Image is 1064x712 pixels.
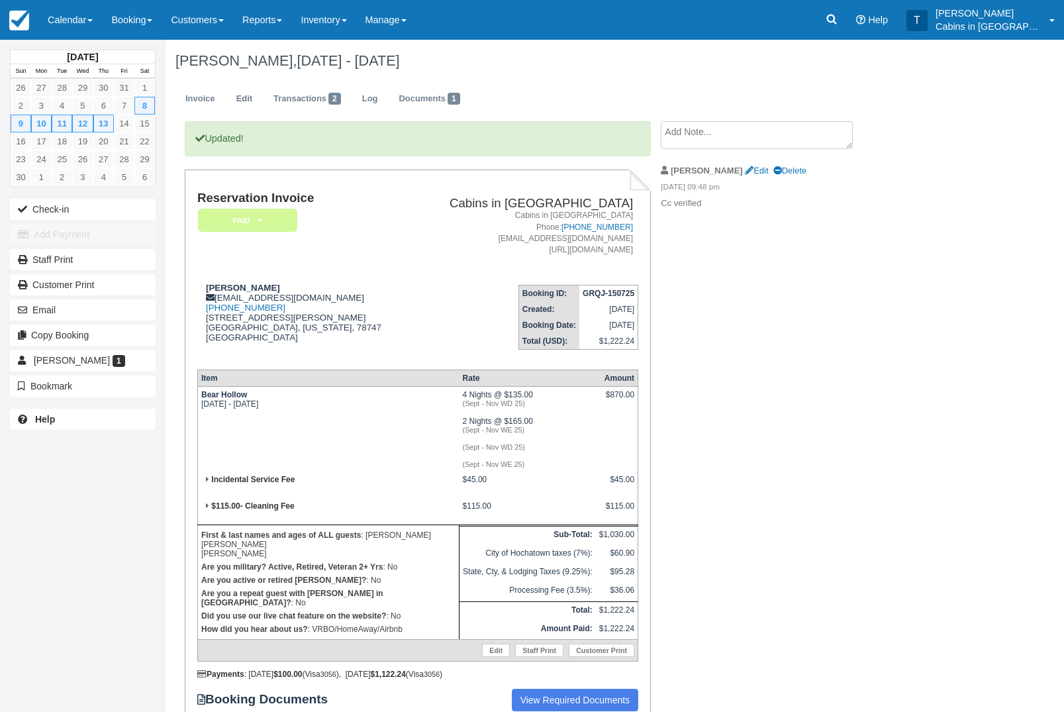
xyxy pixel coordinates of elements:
th: Total (USD): [518,333,579,350]
a: 1 [134,79,155,97]
strong: $1,122.24 [370,670,405,679]
a: Edit [482,644,510,657]
td: $45.00 [459,472,596,498]
a: View Required Documents [512,689,639,711]
a: 8 [134,97,155,115]
strong: GRQJ-150725 [583,289,634,298]
a: Documents1 [389,86,469,112]
p: Cabins in [GEOGRAPHIC_DATA] [936,20,1041,33]
span: [DATE] - [DATE] [297,52,399,69]
span: 1 [448,93,460,105]
p: : No [201,609,456,623]
div: [EMAIL_ADDRESS][DOMAIN_NAME] [STREET_ADDRESS][PERSON_NAME] [GEOGRAPHIC_DATA], [US_STATE], 78747 [... [197,283,412,359]
th: Mon [31,64,52,79]
strong: $100.00 [273,670,302,679]
a: 22 [134,132,155,150]
a: 31 [114,79,134,97]
h1: [PERSON_NAME], [175,53,953,69]
a: 28 [52,79,72,97]
a: 27 [31,79,52,97]
td: [DATE] [579,317,638,333]
p: : [PERSON_NAME] [PERSON_NAME] [PERSON_NAME] [201,529,456,560]
a: 30 [93,79,114,97]
td: $115.00 [459,498,596,525]
a: 10 [31,115,52,132]
strong: Are you military? Active, Retired, Veteran 2+ Yrs [201,562,383,572]
a: 30 [11,168,31,186]
a: 14 [114,115,134,132]
strong: Are you active or retired [PERSON_NAME]? [201,576,366,585]
h1: Reservation Invoice [197,191,412,205]
strong: Incidental Service Fee [211,475,295,484]
a: Help [10,409,156,430]
a: Transactions2 [264,86,351,112]
th: Created: [518,301,579,317]
button: Bookmark [10,376,156,397]
a: 29 [72,79,93,97]
button: Add Payment [10,224,156,245]
strong: Did you use our live chat feature on the website? [201,611,386,621]
a: Invoice [175,86,225,112]
b: Help [35,414,55,425]
td: $60.90 [596,545,638,564]
a: 16 [11,132,31,150]
a: 12 [72,115,93,132]
a: 11 [52,115,72,132]
th: Item [197,370,459,387]
a: 27 [93,150,114,168]
div: $870.00 [599,390,634,410]
div: $45.00 [599,475,634,495]
a: 9 [11,115,31,132]
a: 1 [31,168,52,186]
em: (Sept - Nov WE 25) [463,426,593,434]
a: Customer Print [569,644,634,657]
td: City of Hochatown taxes (7%): [459,545,596,564]
th: Tue [52,64,72,79]
a: 3 [72,168,93,186]
a: Paid [197,208,293,232]
a: 17 [31,132,52,150]
em: Paid [198,209,297,232]
a: 23 [11,150,31,168]
a: 26 [11,79,31,97]
a: 18 [52,132,72,150]
img: checkfront-main-nav-mini-logo.png [9,11,29,30]
span: Help [868,15,888,25]
p: : VRBO/HomeAway/Airbnb [201,623,456,636]
td: $1,222.24 [596,621,638,640]
p: : No [201,560,456,574]
i: Help [856,15,865,25]
a: 4 [93,168,114,186]
p: : No [201,587,456,609]
td: Processing Fee (3.5%): [459,582,596,601]
td: $1,030.00 [596,526,638,545]
div: $115.00 [599,501,634,521]
td: 4 Nights @ $135.00 2 Nights @ $165.00 [459,387,596,472]
p: : No [201,574,456,587]
strong: Payments [197,670,244,679]
th: Fri [114,64,134,79]
strong: Bear Hollow [201,390,247,399]
button: Check-in [10,199,156,220]
a: 6 [134,168,155,186]
th: Rate [459,370,596,387]
strong: [DATE] [67,52,98,62]
a: 5 [114,168,134,186]
a: 2 [11,97,31,115]
td: $1,222.24 [579,333,638,350]
a: 2 [52,168,72,186]
a: Delete [773,166,806,176]
button: Copy Booking [10,325,156,346]
span: 2 [328,93,341,105]
span: 1 [113,355,125,367]
a: 29 [134,150,155,168]
th: Amount Paid: [459,621,596,640]
td: [DATE] [579,301,638,317]
em: [DATE] 09:48 pm [661,181,884,196]
th: Sub-Total: [459,526,596,545]
a: 7 [114,97,134,115]
p: Updated! [185,121,650,156]
a: Log [352,86,388,112]
strong: Are you a repeat guest with [PERSON_NAME] in [GEOGRAPHIC_DATA]? [201,589,383,607]
a: 13 [93,115,114,132]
